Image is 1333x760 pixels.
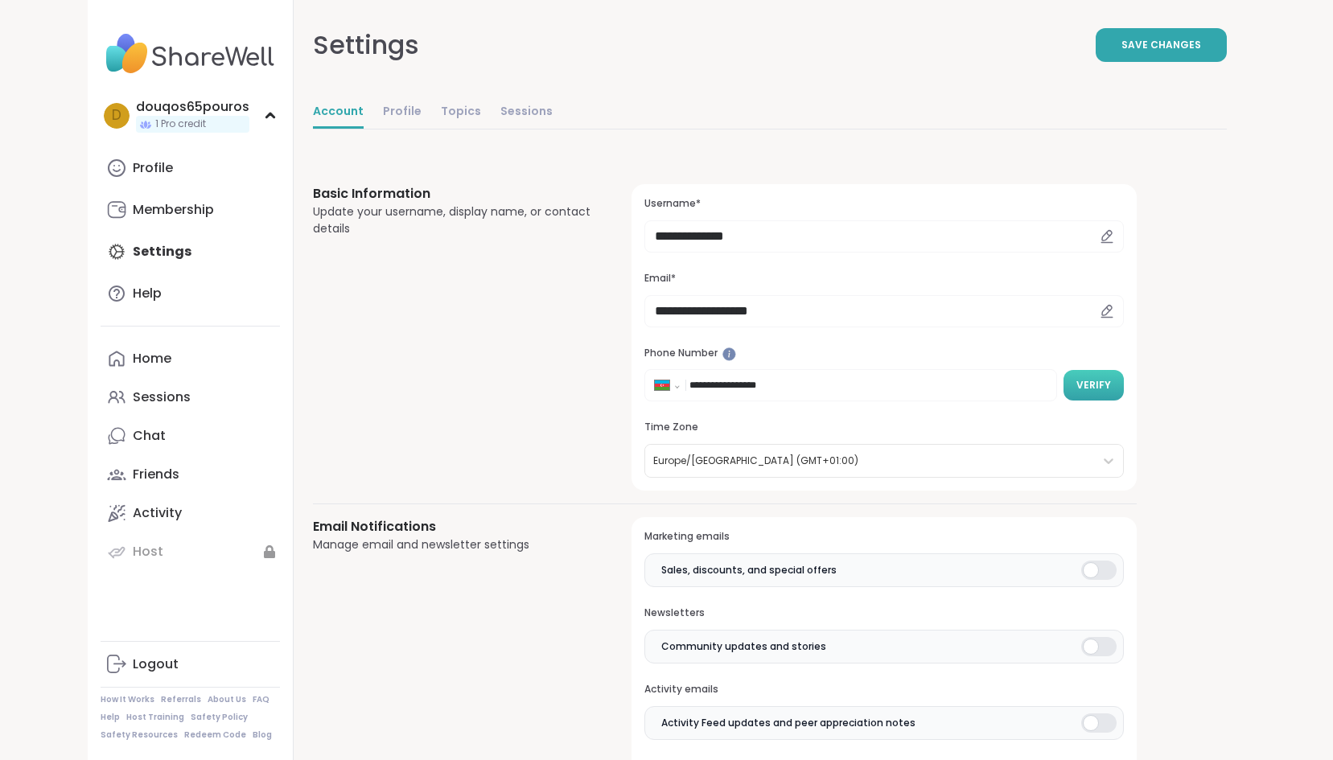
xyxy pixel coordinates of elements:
[133,504,182,522] div: Activity
[136,98,249,116] div: douqos65pouros
[133,655,179,673] div: Logout
[101,494,280,532] a: Activity
[101,532,280,571] a: Host
[644,530,1123,544] h3: Marketing emails
[101,378,280,417] a: Sessions
[133,159,173,177] div: Profile
[644,683,1123,696] h3: Activity emails
[253,729,272,741] a: Blog
[313,184,594,203] h3: Basic Information
[661,639,826,654] span: Community updates and stories
[313,517,594,536] h3: Email Notifications
[101,729,178,741] a: Safety Resources
[313,26,419,64] div: Settings
[661,716,915,730] span: Activity Feed updates and peer appreciation notes
[1121,38,1201,52] span: Save Changes
[101,274,280,313] a: Help
[101,339,280,378] a: Home
[101,455,280,494] a: Friends
[133,466,179,483] div: Friends
[133,388,191,406] div: Sessions
[722,347,736,361] iframe: Spotlight
[500,97,553,129] a: Sessions
[133,350,171,368] div: Home
[661,563,837,577] span: Sales, discounts, and special offers
[208,694,246,705] a: About Us
[112,105,121,126] span: d
[155,117,206,131] span: 1 Pro credit
[441,97,481,129] a: Topics
[644,421,1123,434] h3: Time Zone
[1076,378,1111,392] span: Verify
[1064,370,1124,401] button: Verify
[101,712,120,723] a: Help
[161,694,201,705] a: Referrals
[313,97,364,129] a: Account
[644,347,1123,360] h3: Phone Number
[133,201,214,219] div: Membership
[1096,28,1227,62] button: Save Changes
[383,97,422,129] a: Profile
[133,285,162,302] div: Help
[313,203,594,237] div: Update your username, display name, or contact details
[101,26,280,82] img: ShareWell Nav Logo
[644,197,1123,211] h3: Username*
[101,417,280,455] a: Chat
[101,149,280,187] a: Profile
[101,191,280,229] a: Membership
[101,694,154,705] a: How It Works
[101,645,280,684] a: Logout
[313,536,594,553] div: Manage email and newsletter settings
[126,712,184,723] a: Host Training
[133,427,166,445] div: Chat
[133,543,163,561] div: Host
[644,272,1123,286] h3: Email*
[191,712,248,723] a: Safety Policy
[253,694,269,705] a: FAQ
[644,606,1123,620] h3: Newsletters
[184,729,246,741] a: Redeem Code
